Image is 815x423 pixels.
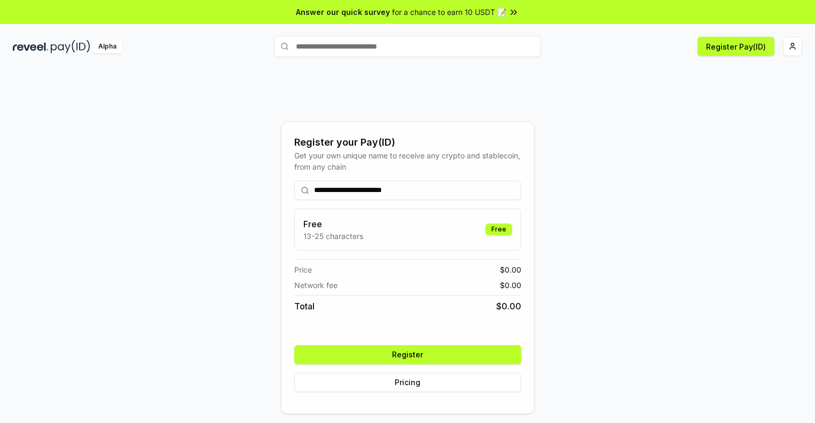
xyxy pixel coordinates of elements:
[485,224,512,235] div: Free
[13,40,49,53] img: reveel_dark
[392,6,506,18] span: for a chance to earn 10 USDT 📝
[296,6,390,18] span: Answer our quick survey
[294,300,315,313] span: Total
[500,280,521,291] span: $ 0.00
[294,280,338,291] span: Network fee
[294,150,521,172] div: Get your own unique name to receive any crypto and stablecoin, from any chain
[303,218,363,230] h3: Free
[294,264,312,275] span: Price
[496,300,521,313] span: $ 0.00
[92,40,122,53] div: Alpha
[51,40,90,53] img: pay_id
[303,230,363,242] p: 13-25 characters
[294,135,521,150] div: Register your Pay(ID)
[500,264,521,275] span: $ 0.00
[294,373,521,392] button: Pricing
[294,345,521,364] button: Register
[698,37,774,56] button: Register Pay(ID)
